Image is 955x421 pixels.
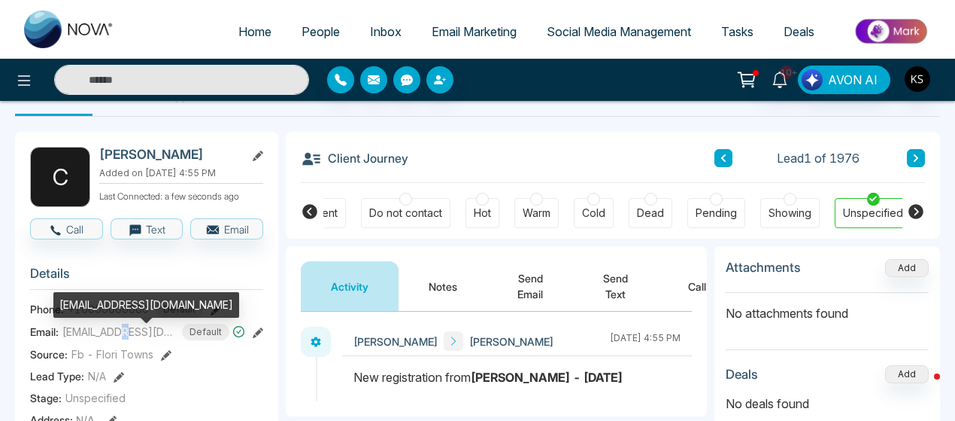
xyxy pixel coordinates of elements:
a: Email Marketing [417,17,532,46]
a: Deals [769,17,829,46]
span: Inbox [370,24,402,39]
p: Added on [DATE] 4:55 PM [99,166,263,180]
span: AVON AI [828,71,878,89]
div: [DATE] 4:55 PM [610,331,681,351]
p: No attachments found [726,293,929,322]
span: Social Media Management [547,24,691,39]
a: Inbox [355,17,417,46]
span: Default [182,324,229,340]
span: Deals [784,24,814,39]
a: People [286,17,355,46]
h2: [PERSON_NAME] [99,147,239,162]
button: Send Email [487,261,573,311]
img: User Avatar [905,66,930,92]
span: Unspecified [65,390,126,406]
span: Phone: [30,301,64,317]
span: Home [238,24,271,39]
div: Do not contact [369,206,442,221]
img: Nova CRM Logo [24,11,114,48]
p: Last Connected: a few seconds ago [99,187,263,203]
h3: Client Journey [301,147,408,169]
div: Cold [582,206,605,221]
button: Add [885,365,929,383]
span: Source: [30,346,68,362]
div: Dead [637,206,664,221]
a: Home [223,17,286,46]
span: Lead Type: [30,368,84,384]
span: Email Marketing [432,24,517,39]
div: [EMAIL_ADDRESS][DOMAIN_NAME] [53,292,239,318]
button: Send Text [573,261,658,311]
span: [EMAIL_ADDRESS][DOMAIN_NAME] [62,324,175,340]
img: Lead Flow [802,69,823,90]
span: Email: [30,324,59,340]
div: C [30,147,90,207]
button: Notes [399,261,487,311]
button: Email [190,218,263,239]
span: [PERSON_NAME] [469,334,553,349]
span: 10+ [780,66,793,79]
span: Lead 1 of 1976 [777,149,859,167]
div: Hot [474,206,491,221]
span: N/A [88,368,106,384]
div: Unspecified [843,206,903,221]
div: Pending [696,206,737,221]
a: 10+ [762,66,798,92]
span: People [302,24,340,39]
button: Activity [301,261,399,311]
span: [PERSON_NAME] [353,334,438,349]
img: Market-place.gif [837,14,946,48]
span: Tasks [721,24,753,39]
a: Tasks [706,17,769,46]
p: No deals found [726,395,929,413]
span: Add [885,261,929,273]
div: Warm [523,206,550,221]
button: Add [885,259,929,277]
div: Showing [769,206,811,221]
h3: Attachments [726,260,801,275]
h3: Details [30,266,263,289]
span: Stage: [30,390,62,406]
button: Text [111,218,183,239]
button: AVON AI [798,66,890,94]
h3: Deals [726,367,758,382]
a: Social Media Management [532,17,706,46]
button: Call [658,261,736,311]
button: Call [30,218,103,239]
span: Fb - Flori Towns [71,346,153,362]
iframe: Intercom live chat [904,370,940,406]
